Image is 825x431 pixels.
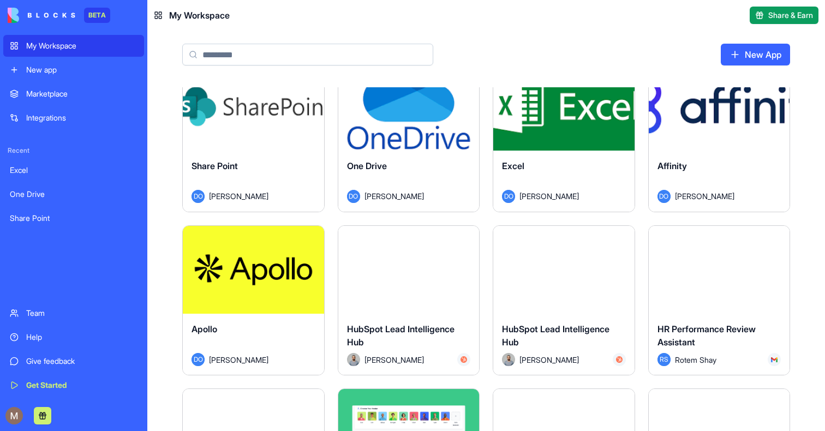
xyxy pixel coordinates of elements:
img: logo [8,8,75,23]
span: [PERSON_NAME] [364,354,424,366]
span: [PERSON_NAME] [519,354,579,366]
img: Gmail_trouth.svg [771,356,778,363]
a: ExcelDO[PERSON_NAME] [493,62,635,212]
div: One Drive [10,189,137,200]
span: Share & Earn [768,10,813,21]
a: New App [721,44,790,65]
span: Recent [3,146,144,155]
span: [PERSON_NAME] [209,354,268,366]
img: Avatar [502,353,515,366]
span: HubSpot Lead Intelligence Hub [502,324,609,348]
a: HR Performance Review AssistantRSRotem Shay [648,225,791,376]
a: Integrations [3,107,144,129]
a: ApolloDO[PERSON_NAME] [182,225,325,376]
a: Share PointDO[PERSON_NAME] [182,62,325,212]
img: Hubspot_zz4hgj.svg [461,356,467,363]
div: Integrations [26,112,137,123]
div: Share Point [10,213,137,224]
span: Apollo [192,324,217,334]
a: My Workspace [3,35,144,57]
span: DO [192,190,205,203]
span: HR Performance Review Assistant [657,324,756,348]
div: My Workspace [26,40,137,51]
span: DO [192,353,205,366]
div: Excel [10,165,137,176]
span: [PERSON_NAME] [519,190,579,202]
span: My Workspace [169,9,230,22]
span: [PERSON_NAME] [364,190,424,202]
a: AffinityDO[PERSON_NAME] [648,62,791,212]
span: DO [347,190,360,203]
div: Give feedback [26,356,137,367]
img: ACg8ocLQ2_qLyJ0M0VMJVQI53zu8i_zRcLLJVtdBHUBm2D4_RUq3eQ=s96-c [5,407,23,424]
span: RS [657,353,671,366]
span: DO [657,190,671,203]
a: New app [3,59,144,81]
div: New app [26,64,137,75]
a: Excel [3,159,144,181]
span: DO [502,190,515,203]
a: Marketplace [3,83,144,105]
a: Share Point [3,207,144,229]
span: [PERSON_NAME] [675,190,734,202]
span: [PERSON_NAME] [209,190,268,202]
a: Help [3,326,144,348]
a: HubSpot Lead Intelligence HubAvatar[PERSON_NAME] [493,225,635,376]
span: Rotem Shay [675,354,716,366]
span: HubSpot Lead Intelligence Hub [347,324,455,348]
a: BETA [8,8,110,23]
span: One Drive [347,160,387,171]
img: Hubspot_zz4hgj.svg [616,356,623,363]
div: BETA [84,8,110,23]
span: Excel [502,160,524,171]
img: Avatar [347,353,360,366]
span: Share Point [192,160,238,171]
button: Share & Earn [750,7,818,24]
a: One Drive [3,183,144,205]
a: Give feedback [3,350,144,372]
div: Help [26,332,137,343]
a: One DriveDO[PERSON_NAME] [338,62,480,212]
a: Get Started [3,374,144,396]
div: Team [26,308,137,319]
a: Team [3,302,144,324]
div: Marketplace [26,88,137,99]
div: Get Started [26,380,137,391]
span: Affinity [657,160,687,171]
a: HubSpot Lead Intelligence HubAvatar[PERSON_NAME] [338,225,480,376]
